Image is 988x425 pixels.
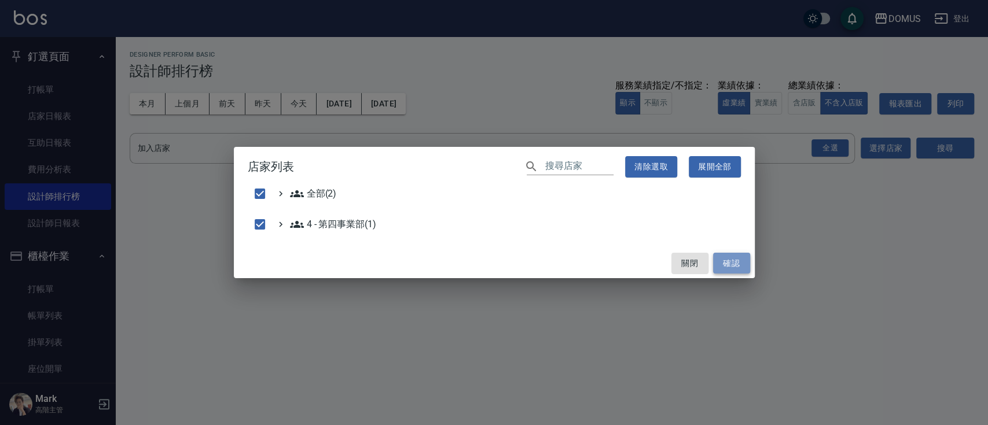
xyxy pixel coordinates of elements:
button: 清除選取 [625,156,677,178]
input: 搜尋店家 [545,158,614,175]
button: 關閉 [671,253,708,274]
span: 4 - 第四事業部(1) [290,217,376,231]
button: 展開全部 [689,156,741,178]
button: 確認 [713,253,750,274]
h2: 店家列表 [234,147,755,187]
span: 全部(2) [290,187,337,201]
